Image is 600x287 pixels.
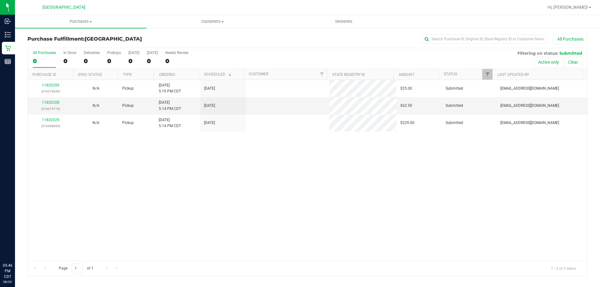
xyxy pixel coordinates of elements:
[327,19,361,24] span: Deliveries
[3,263,12,280] p: 05:46 PM CDT
[42,100,59,105] a: 11820328
[32,123,69,129] p: (316268009)
[497,72,529,77] a: Last Updated By
[165,57,188,65] div: 0
[165,51,188,55] div: Needs Review
[500,120,559,126] span: [EMAIL_ADDRESS][DOMAIN_NAME]
[564,57,582,67] button: Clear
[3,280,12,284] p: 08/20
[399,72,414,77] a: Amount
[278,15,410,28] a: Deliveries
[534,57,563,67] button: Active only
[400,103,412,109] span: $62.50
[15,19,147,24] span: Purchases
[5,58,11,65] inline-svg: Reports
[92,103,99,108] span: Not Applicable
[92,103,99,109] button: N/A
[446,120,463,126] span: Submitted
[5,45,11,51] inline-svg: Retail
[147,51,158,55] div: [DATE]
[147,15,278,28] a: Customers
[517,51,558,56] span: Filtering on status:
[42,5,85,10] span: [GEOGRAPHIC_DATA]
[84,51,100,55] div: Deliveries
[78,72,102,77] a: Sync Status
[123,72,132,77] a: Type
[18,236,26,244] iframe: Resource center unread badge
[63,51,76,55] div: In Store
[122,120,134,126] span: Pickup
[32,106,69,112] p: (316274715)
[72,264,83,273] input: 1
[446,103,463,109] span: Submitted
[559,51,582,56] span: Submitted
[53,264,98,273] span: Page of 1
[147,19,278,24] span: Customers
[42,83,59,87] a: 11820359
[122,86,134,92] span: Pickup
[5,32,11,38] inline-svg: Inventory
[92,86,99,91] span: Not Applicable
[444,72,457,76] a: Status
[547,5,588,10] span: Hi, [PERSON_NAME]!
[204,103,215,109] span: [DATE]
[27,36,214,42] h3: Purchase Fulfillment:
[400,120,414,126] span: $229.00
[204,72,232,77] a: Scheduled
[500,103,559,109] span: [EMAIL_ADDRESS][DOMAIN_NAME]
[204,86,215,92] span: [DATE]
[63,57,76,65] div: 0
[128,57,139,65] div: 0
[6,237,25,256] iframe: Resource center
[5,18,11,24] inline-svg: Inbound
[92,120,99,126] button: N/A
[122,103,134,109] span: Pickup
[147,57,158,65] div: 0
[249,72,268,76] a: Customer
[85,36,142,42] span: [GEOGRAPHIC_DATA]
[42,118,59,122] a: 11820329
[32,88,69,94] p: (316273629)
[33,57,56,65] div: 0
[446,86,463,92] span: Submitted
[317,69,327,80] a: Filter
[204,120,215,126] span: [DATE]
[107,57,121,65] div: 0
[332,72,365,77] a: State Registry ID
[33,51,56,55] div: All Purchases
[400,86,412,92] span: $25.00
[159,100,181,111] span: [DATE] 5:14 PM CDT
[546,264,581,273] span: 1 - 3 of 3 items
[500,86,559,92] span: [EMAIL_ADDRESS][DOMAIN_NAME]
[159,72,175,77] a: Ordered
[107,51,121,55] div: PickUps
[92,121,99,125] span: Not Applicable
[482,69,492,80] a: Filter
[422,34,547,44] input: Search Purchase ID, Original ID, State Registry ID or Customer Name...
[92,86,99,92] button: N/A
[159,82,181,94] span: [DATE] 5:19 PM CDT
[128,51,139,55] div: [DATE]
[553,34,587,44] button: All Purchases
[84,57,100,65] div: 0
[15,15,147,28] a: Purchases
[159,117,181,129] span: [DATE] 5:14 PM CDT
[32,72,56,77] a: Purchase ID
